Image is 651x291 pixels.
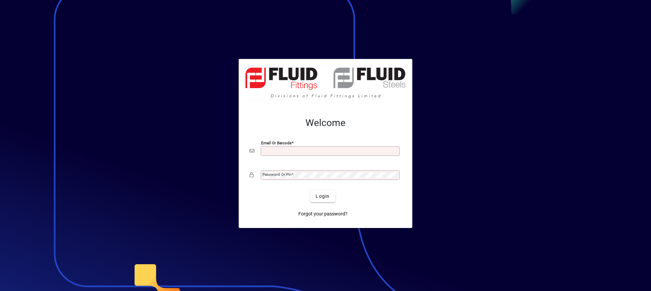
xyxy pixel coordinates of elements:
[296,208,350,220] a: Forgot your password?
[261,141,292,145] mat-label: Email or Barcode
[298,210,348,217] span: Forgot your password?
[262,172,292,177] mat-label: Password or Pin
[250,117,401,129] h2: Welcome
[310,190,335,202] button: Login
[316,193,330,200] span: Login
